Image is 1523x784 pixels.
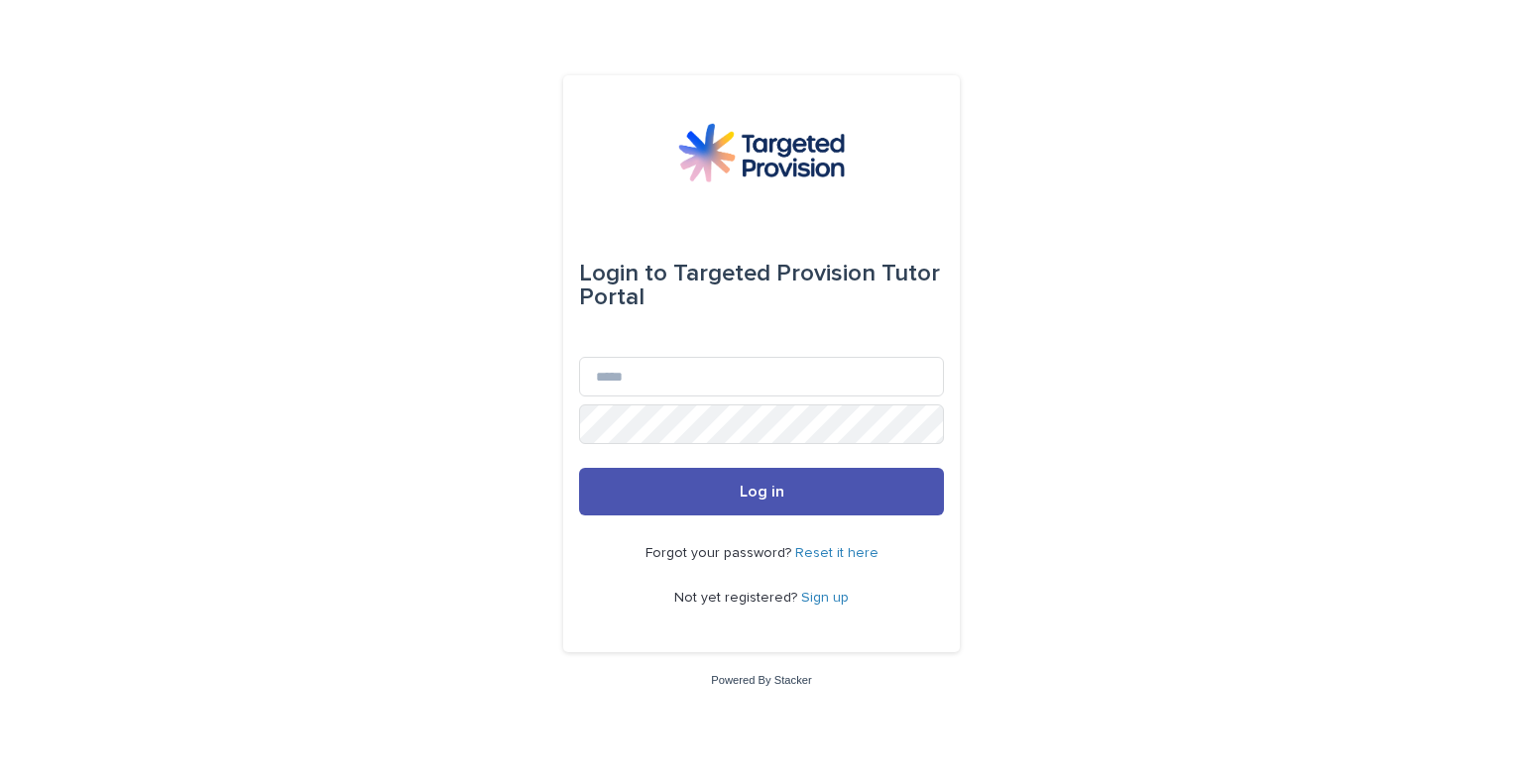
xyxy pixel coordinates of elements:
span: Forgot your password? [645,546,795,560]
span: Log in [740,484,784,500]
div: Targeted Provision Tutor Portal [579,246,944,325]
button: Log in [579,468,944,515]
img: M5nRWzHhSzIhMunXDL62 [678,123,845,182]
span: Login to [579,262,667,285]
a: Reset it here [795,546,879,560]
a: Sign up [801,591,849,605]
span: Not yet registered? [674,591,801,605]
a: Powered By Stacker [711,674,811,686]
